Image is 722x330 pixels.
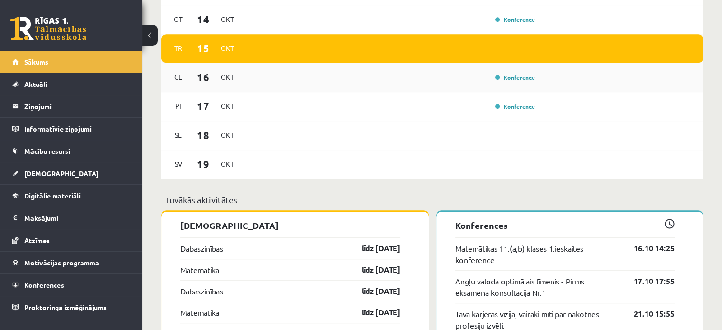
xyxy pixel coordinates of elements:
span: Se [169,128,188,142]
span: Proktoringa izmēģinājums [24,303,107,311]
a: līdz [DATE] [345,243,400,254]
span: Ot [169,12,188,27]
legend: Maksājumi [24,207,131,229]
span: Motivācijas programma [24,258,99,267]
a: Matemātikas 11.(a,b) klases 1.ieskaites konference [455,243,620,265]
span: 15 [188,40,218,56]
a: līdz [DATE] [345,264,400,275]
a: 17.10 17:55 [619,275,675,287]
a: Mācību resursi [12,140,131,162]
span: 17 [188,98,218,114]
a: Dabaszinības [180,243,223,254]
span: Okt [217,99,237,113]
a: Konferences [12,274,131,296]
span: Okt [217,128,237,142]
legend: Informatīvie ziņojumi [24,118,131,140]
a: Informatīvie ziņojumi [12,118,131,140]
a: Dabaszinības [180,285,223,297]
span: Sākums [24,57,48,66]
a: [DEMOGRAPHIC_DATA] [12,162,131,184]
a: Ziņojumi [12,95,131,117]
a: Konference [495,16,535,23]
p: Konferences [455,219,675,232]
span: [DEMOGRAPHIC_DATA] [24,169,99,178]
span: Atzīmes [24,236,50,245]
a: Konference [495,74,535,81]
a: Matemātika [180,307,219,318]
a: Matemātika [180,264,219,275]
span: Sv [169,157,188,171]
span: Tr [169,41,188,56]
span: Pi [169,99,188,113]
a: Rīgas 1. Tālmācības vidusskola [10,17,86,40]
a: Aktuāli [12,73,131,95]
span: Konferences [24,281,64,289]
span: 18 [188,127,218,143]
span: Okt [217,70,237,85]
span: Digitālie materiāli [24,191,81,200]
span: 14 [188,11,218,27]
a: Angļu valoda optimālais līmenis - Pirms eksāmena konsultācija Nr.1 [455,275,620,298]
span: Okt [217,157,237,171]
a: Maksājumi [12,207,131,229]
p: Tuvākās aktivitātes [165,193,699,206]
a: Motivācijas programma [12,252,131,273]
a: Sākums [12,51,131,73]
span: Mācību resursi [24,147,70,155]
a: līdz [DATE] [345,307,400,318]
span: 19 [188,156,218,172]
a: Proktoringa izmēģinājums [12,296,131,318]
span: Ce [169,70,188,85]
a: 21.10 15:55 [619,308,675,320]
span: 16 [188,69,218,85]
p: [DEMOGRAPHIC_DATA] [180,219,400,232]
span: Aktuāli [24,80,47,88]
a: 16.10 14:25 [619,243,675,254]
legend: Ziņojumi [24,95,131,117]
a: Digitālie materiāli [12,185,131,207]
a: Atzīmes [12,229,131,251]
span: Okt [217,41,237,56]
span: Okt [217,12,237,27]
a: Konference [495,103,535,110]
a: līdz [DATE] [345,285,400,297]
